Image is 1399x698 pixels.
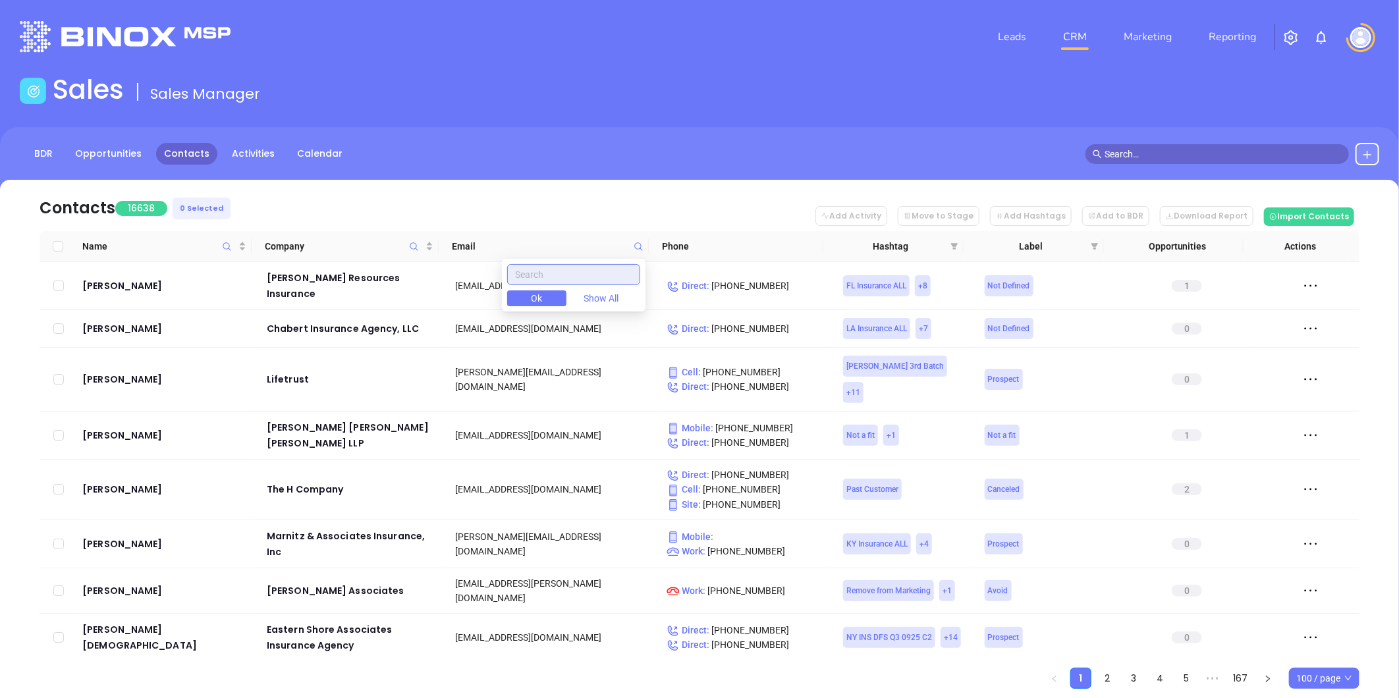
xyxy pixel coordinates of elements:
[667,546,705,556] span: Work :
[455,428,648,443] div: [EMAIL_ADDRESS][DOMAIN_NAME]
[977,239,1085,254] span: Label
[667,421,825,435] p: [PHONE_NUMBER]
[846,482,898,497] span: Past Customer
[1091,242,1099,250] span: filter
[267,419,437,451] a: [PERSON_NAME] [PERSON_NAME] [PERSON_NAME] LLP
[267,481,437,497] a: The H Company
[77,231,252,262] th: Name
[667,470,709,480] span: Direct :
[1044,668,1065,689] button: left
[572,290,631,306] button: Show All
[667,544,825,558] p: [PHONE_NUMBER]
[1097,668,1118,689] li: 2
[1093,149,1102,159] span: search
[82,622,248,653] a: [PERSON_NAME][DEMOGRAPHIC_DATA]
[267,528,437,560] a: Marnitz & Associates Insurance, Inc
[667,381,709,392] span: Direct :
[1123,668,1144,689] li: 3
[267,371,437,387] div: Lifetrust
[82,427,248,443] a: [PERSON_NAME]
[252,231,438,262] th: Company
[1097,668,1117,688] a: 2
[53,74,124,105] h1: Sales
[82,583,248,599] a: [PERSON_NAME]
[1172,483,1202,495] span: 2
[1229,668,1251,688] a: 167
[1202,668,1223,689] span: •••
[1172,323,1202,335] span: 0
[20,21,231,52] img: logo
[1203,24,1261,50] a: Reporting
[1172,538,1202,550] span: 0
[667,437,709,448] span: Direct :
[1283,30,1299,45] img: iconSetting
[455,529,648,558] div: [PERSON_NAME][EMAIL_ADDRESS][DOMAIN_NAME]
[846,537,908,551] span: KY Insurance ALL
[265,239,422,254] span: Company
[507,264,640,285] input: Search
[846,359,944,373] span: [PERSON_NAME] 3rd Batch
[82,371,248,387] div: [PERSON_NAME]
[988,630,1020,645] span: Prospect
[919,321,928,336] span: + 7
[1104,231,1244,262] th: Opportunities
[988,482,1020,497] span: Canceled
[1244,231,1349,262] th: Actions
[667,279,825,293] p: [PHONE_NUMBER]
[667,499,701,510] span: Site :
[667,281,709,291] span: Direct :
[667,484,701,495] span: Cell :
[1150,668,1170,688] a: 4
[267,622,437,653] a: Eastern Shore Associates Insurance Agency
[846,630,932,645] span: NY INS DFS Q3 0925 C2
[988,537,1020,551] span: Prospect
[1202,668,1223,689] li: Next 5 Pages
[1088,236,1101,256] span: filter
[846,583,931,598] span: Remove from Marketing
[1296,668,1352,688] span: 100 / page
[455,321,648,336] div: [EMAIL_ADDRESS][DOMAIN_NAME]
[150,84,260,104] span: Sales Manager
[455,482,648,497] div: [EMAIL_ADDRESS][DOMAIN_NAME]
[1070,668,1091,689] li: 1
[667,482,825,497] p: [PHONE_NUMBER]
[267,270,437,302] div: [PERSON_NAME] Resources Insurance
[26,143,61,165] a: BDR
[649,231,824,262] th: Phone
[455,630,648,645] div: [EMAIL_ADDRESS][DOMAIN_NAME]
[267,583,437,599] a: [PERSON_NAME] Associates
[1257,668,1278,689] li: Next Page
[82,536,248,552] div: [PERSON_NAME]
[82,321,248,336] div: [PERSON_NAME]
[532,291,543,306] span: Ok
[82,481,248,497] div: [PERSON_NAME]
[667,637,825,652] p: [PHONE_NUMBER]
[1071,668,1091,688] a: 1
[67,143,150,165] a: Opportunities
[224,143,283,165] a: Activities
[988,321,1030,336] span: Not Defined
[918,279,927,293] span: + 8
[115,201,167,216] span: 16638
[82,278,248,294] a: [PERSON_NAME]
[948,236,961,256] span: filter
[950,242,958,250] span: filter
[988,428,1016,443] span: Not a fit
[1105,147,1342,161] input: Search…
[584,291,619,306] span: Show All
[455,365,648,394] div: [PERSON_NAME][EMAIL_ADDRESS][DOMAIN_NAME]
[988,583,1008,598] span: Avoid
[507,290,566,306] button: Ok
[846,279,906,293] span: FL Insurance ALL
[837,239,945,254] span: Hashtag
[667,321,825,336] p: [PHONE_NUMBER]
[667,585,705,596] span: Work :
[1176,668,1196,688] a: 5
[988,372,1020,387] span: Prospect
[1228,668,1252,689] li: 167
